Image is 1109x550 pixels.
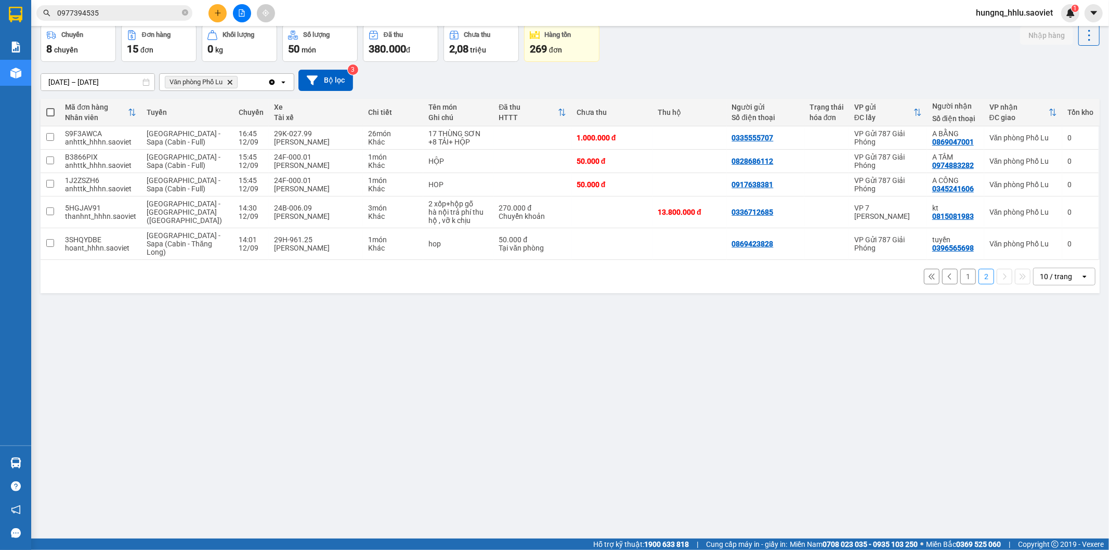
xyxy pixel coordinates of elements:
[449,43,468,55] span: 2,08
[239,161,264,169] div: 12/09
[960,269,976,284] button: 1
[239,212,264,220] div: 12/09
[956,540,1001,548] strong: 0369 525 060
[274,129,358,138] div: 29K-027.99
[732,113,799,122] div: Số điện thoại
[854,176,922,193] div: VP Gửi 787 Giải Phóng
[274,185,358,193] div: [PERSON_NAME]
[499,204,566,212] div: 270.000 đ
[65,153,136,161] div: B3866PIX
[10,457,21,468] img: warehouse-icon
[464,31,491,38] div: Chưa thu
[368,108,418,116] div: Chi tiết
[368,204,418,212] div: 3 món
[302,46,316,54] span: món
[494,99,571,126] th: Toggle SortBy
[1085,4,1103,22] button: caret-down
[932,129,979,138] div: A BẰNG
[147,108,228,116] div: Tuyến
[932,212,974,220] div: 0815081983
[732,240,774,248] div: 0869423828
[240,77,241,87] input: Selected Văn phòng Phố Lu.
[182,9,188,16] span: close-circle
[428,200,488,208] div: 2 xốp+hộp gỗ
[470,46,486,54] span: triệu
[1066,8,1075,18] img: icon-new-feature
[207,43,213,55] span: 0
[298,70,353,91] button: Bộ lọc
[932,185,974,193] div: 0345241606
[363,24,438,62] button: Đã thu380.000đ
[239,138,264,146] div: 12/09
[368,176,418,185] div: 1 món
[147,231,220,256] span: [GEOGRAPHIC_DATA] - Sapa (Cabin - Thăng Long)
[65,244,136,252] div: hoant_hhhn.saoviet
[854,103,914,111] div: VP gửi
[932,235,979,244] div: tuyền
[926,539,1001,550] span: Miền Bắc
[10,68,21,78] img: warehouse-icon
[274,113,358,122] div: Tài xế
[499,244,566,252] div: Tại văn phòng
[732,157,774,165] div: 0828686112
[147,176,220,193] span: [GEOGRAPHIC_DATA] - Sapa (Cabin - Full)
[932,244,974,252] div: 0396565698
[368,185,418,193] div: Khác
[968,6,1061,19] span: hungnq_hhlu.saoviet
[41,74,154,90] input: Select a date range.
[549,46,562,54] span: đơn
[214,9,221,17] span: plus
[238,9,245,17] span: file-add
[223,31,254,38] div: Khối lượng
[1040,271,1072,282] div: 10 / trang
[369,43,406,55] span: 380.000
[140,46,153,54] span: đơn
[989,157,1057,165] div: Văn phòng Phố Lu
[147,200,222,225] span: [GEOGRAPHIC_DATA] - [GEOGRAPHIC_DATA] ([GEOGRAPHIC_DATA])
[239,235,264,244] div: 14:01
[368,138,418,146] div: Khác
[1089,8,1099,18] span: caret-down
[368,212,418,220] div: Khác
[368,161,418,169] div: Khác
[428,103,488,111] div: Tên món
[697,539,698,550] span: |
[499,212,566,220] div: Chuyển khoản
[732,134,774,142] div: 0335555707
[65,176,136,185] div: 1J2ZSZH6
[428,240,488,248] div: hop
[428,180,488,189] div: HOP
[274,138,358,146] div: [PERSON_NAME]
[227,79,233,85] svg: Delete
[428,157,488,165] div: HỘP
[274,212,358,220] div: [PERSON_NAME]
[978,269,994,284] button: 2
[9,7,22,22] img: logo-vxr
[989,208,1057,216] div: Văn phòng Phố Lu
[854,204,922,220] div: VP 7 [PERSON_NAME]
[1067,157,1093,165] div: 0
[60,99,141,126] th: Toggle SortBy
[169,78,223,86] span: Văn phòng Phố Lu
[147,129,220,146] span: [GEOGRAPHIC_DATA] - Sapa (Cabin - Full)
[932,114,979,123] div: Số điện thoại
[368,153,418,161] div: 1 món
[1067,208,1093,216] div: 0
[303,31,330,38] div: Số lượng
[57,7,180,19] input: Tìm tên, số ĐT hoặc mã đơn
[1067,134,1093,142] div: 0
[239,244,264,252] div: 12/09
[65,129,136,138] div: S9F3AWCA
[577,180,647,189] div: 50.000 đ
[530,43,547,55] span: 269
[932,153,979,161] div: A TÂM
[142,31,171,38] div: Đơn hàng
[932,102,979,110] div: Người nhận
[1051,541,1059,548] span: copyright
[274,153,358,161] div: 24F-000.01
[984,99,1062,126] th: Toggle SortBy
[732,103,799,111] div: Người gửi
[65,204,136,212] div: 5HGJAV91
[268,78,276,86] svg: Clear all
[989,113,1049,122] div: ĐC giao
